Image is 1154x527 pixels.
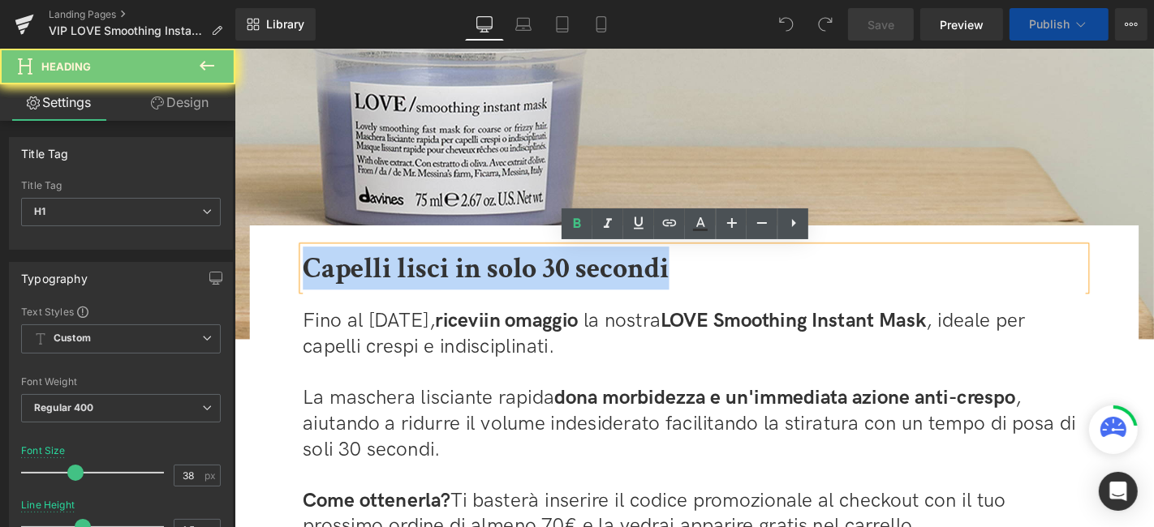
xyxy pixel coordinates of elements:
[770,8,803,41] button: Undo
[1115,8,1148,41] button: More
[465,8,504,41] a: Desktop
[455,279,738,304] span: LOVE Smoothing Instant Mask
[1099,472,1138,511] div: Open Intercom Messenger
[868,16,894,33] span: Save
[266,279,367,304] strong: in omaggio
[582,8,621,41] a: Mobile
[54,332,91,345] b: Custom
[21,305,221,318] div: Text Styles
[73,279,845,332] span: , ideale per capelli crespi e indisciplinati.
[235,8,316,41] a: New Library
[372,279,738,304] span: la nostra
[49,8,235,21] a: Landing Pages
[543,8,582,41] a: Tablet
[21,445,66,456] div: Font Size
[21,180,221,191] div: Title Tag
[266,17,304,32] span: Library
[73,215,464,255] span: Capelli lisci in solo 30 secondi
[73,470,909,525] p: Ti basterà inserire il codice promozionale al checkout con il tuo prossimo ordine di almeno 70€ e...
[21,138,69,161] div: Title Tag
[214,279,266,304] strong: ricevi
[34,401,94,413] b: Regular 400
[73,360,909,442] p: La maschera lisciante rapida , aiutando a ridurre il volume indesiderato facilitando la stiratura...
[21,499,75,511] div: Line Height
[342,361,834,386] span: dona morbidezza e un'immediata azione anti-crespo
[1029,18,1070,31] span: Publish
[205,470,218,481] span: px
[34,205,45,217] b: H1
[1010,8,1109,41] button: Publish
[21,376,221,388] div: Font Weight
[73,279,266,304] span: Fino al [DATE],
[920,8,1003,41] a: Preview
[41,60,91,73] span: Heading
[49,24,205,37] span: VIP LOVE Smoothing Instant Mask 11 2025
[504,8,543,41] a: Laptop
[73,471,230,496] span: Come ottenerla?
[21,263,88,285] div: Typography
[809,8,842,41] button: Redo
[121,84,239,121] a: Design
[940,16,984,33] span: Preview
